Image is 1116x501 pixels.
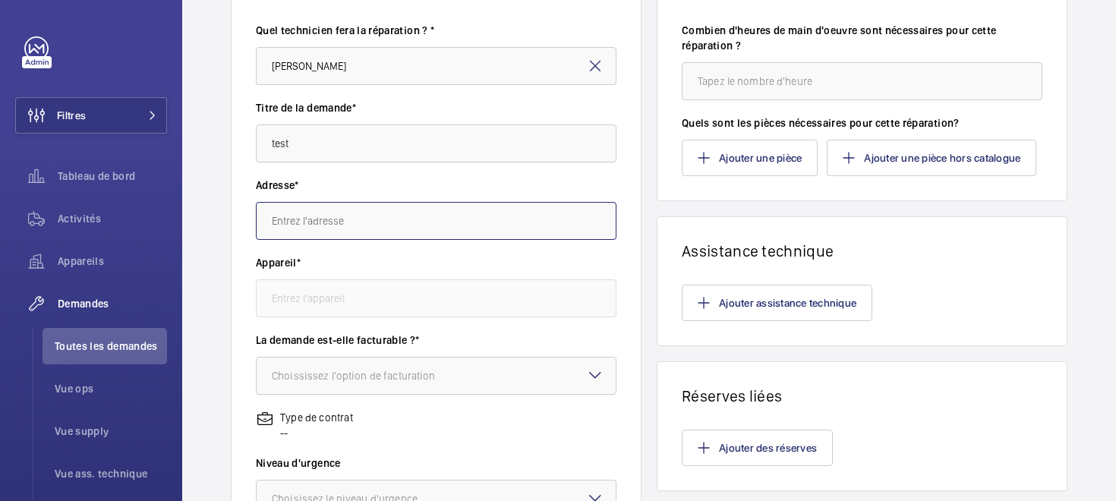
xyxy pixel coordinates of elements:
button: Filtres [15,97,167,134]
input: Sélectionner le technicien [256,47,616,85]
span: Filtres [57,108,86,123]
button: Ajouter assistance technique [682,285,872,321]
label: La demande est-elle facturable ?* [256,332,616,348]
span: Appareils [58,254,167,269]
span: Vue ass. technique [55,466,167,481]
span: Vue ops [55,381,167,396]
button: Ajouter des réserves [682,430,833,466]
div: Choississez l'option de facturation [272,368,474,383]
span: Demandes [58,296,167,311]
input: Tapez le nombre d'heure [682,62,1042,100]
span: Vue supply [55,424,167,439]
button: Ajouter une pièce [682,140,818,176]
span: Toutes les demandes [55,339,167,354]
label: Titre de la demande* [256,100,616,115]
input: Entrez l'adresse [256,202,616,240]
p: Type de contrat [280,410,353,425]
span: Tableau de bord [58,169,167,184]
h1: Réserves liées [682,386,1042,405]
span: Activités [58,211,167,226]
button: Ajouter une pièce hors catalogue [827,140,1036,176]
label: Combien d'heures de main d'oeuvre sont nécessaires pour cette réparation ? [682,23,1042,53]
label: Quel technicien fera la réparation ? * [256,23,616,38]
label: Niveau d'urgence [256,455,616,471]
label: Quels sont les pièces nécessaires pour cette réparation? [682,115,1042,131]
label: Appareil* [256,255,616,270]
p: -- [280,425,353,440]
label: Adresse* [256,178,616,193]
input: Entrez l'appareil [256,279,616,317]
h1: Assistance technique [682,241,1042,260]
input: Tapez le titre de la demande [256,124,616,162]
